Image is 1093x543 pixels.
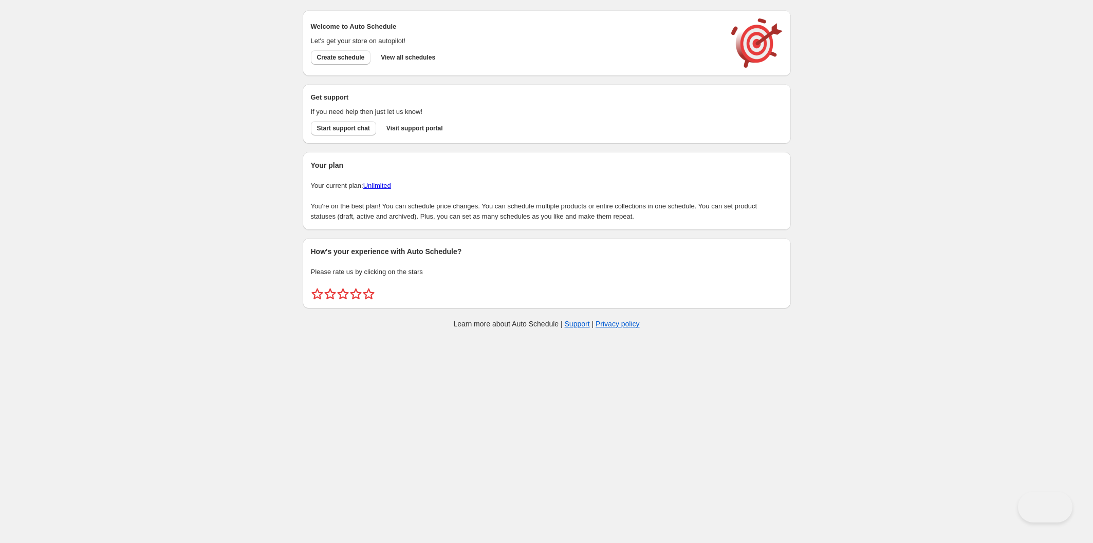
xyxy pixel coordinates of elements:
a: Privacy policy [596,320,640,328]
iframe: Help Scout Beacon - Open [1018,492,1072,522]
span: View all schedules [381,53,435,62]
p: If you need help then just let us know! [311,107,721,117]
button: View all schedules [375,50,441,65]
h2: Get support [311,92,721,103]
a: Support [565,320,590,328]
span: Visit support portal [386,124,443,132]
a: Unlimited [363,182,391,189]
h2: Welcome to Auto Schedule [311,22,721,32]
span: Create schedule [317,53,365,62]
a: Start support chat [311,121,376,135]
p: You're on the best plan! You can schedule price changes. You can schedule multiple products or en... [311,201,783,222]
p: Let's get your store on autopilot! [311,36,721,46]
span: Start support chat [317,124,370,132]
a: Visit support portal [380,121,449,135]
h2: How's your experience with Auto Schedule? [311,246,783,257]
p: Please rate us by clicking on the stars [311,267,783,277]
h2: Your plan [311,160,783,170]
button: Create schedule [311,50,371,65]
p: Learn more about Auto Schedule | | [453,319,639,329]
p: Your current plan: [311,181,783,191]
